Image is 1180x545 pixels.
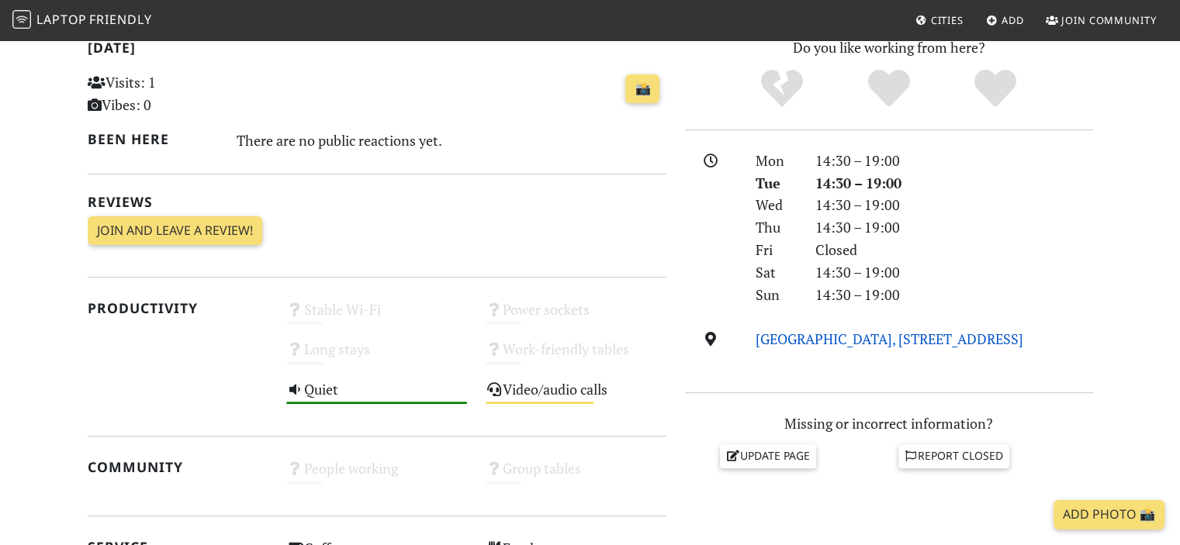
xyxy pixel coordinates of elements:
a: Add [980,6,1030,34]
div: Fri [746,239,805,261]
div: People working [277,456,476,495]
span: Laptop [36,11,87,28]
h2: Reviews [88,194,666,210]
a: 📸 [625,74,659,104]
div: Video/audio calls [476,377,676,416]
span: Add [1002,13,1024,27]
div: 14:30 – 19:00 [806,216,1102,239]
a: Report closed [898,444,1010,467]
span: Cities [931,13,964,27]
div: Group tables [476,456,676,495]
h2: Productivity [88,300,268,316]
div: Thu [746,216,805,239]
div: Work-friendly tables [476,336,676,376]
div: Sun [746,284,805,306]
h2: [DATE] [88,40,666,62]
div: 14:30 – 19:00 [806,150,1102,172]
a: Update page [720,444,816,467]
div: Power sockets [476,297,676,336]
img: LaptopFriendly [12,10,31,29]
div: 14:30 – 19:00 [806,172,1102,195]
div: 14:30 – 19:00 [806,194,1102,216]
div: Tue [746,172,805,195]
a: Cities [909,6,970,34]
a: Add Photo 📸 [1054,500,1164,529]
h2: Community [88,459,268,475]
div: Closed [806,239,1102,261]
a: Join Community [1040,6,1163,34]
p: Visits: 1 Vibes: 0 [88,71,268,116]
div: Long stays [277,336,476,376]
div: Quiet [277,377,476,416]
div: Wed [746,194,805,216]
div: No [728,67,836,110]
span: Friendly [89,11,151,28]
div: Definitely! [942,67,1049,110]
a: [GEOGRAPHIC_DATA], [STREET_ADDRESS] [756,329,1023,348]
div: Stable Wi-Fi [277,297,476,336]
div: 14:30 – 19:00 [806,284,1102,306]
div: 14:30 – 19:00 [806,261,1102,284]
a: Join and leave a review! [88,216,262,246]
div: Sat [746,261,805,284]
div: Yes [836,67,943,110]
span: Join Community [1061,13,1157,27]
h2: Been here [88,131,219,147]
p: Missing or incorrect information? [685,412,1093,435]
div: Mon [746,150,805,172]
div: There are no public reactions yet. [237,128,666,153]
p: Do you like working from here? [685,36,1093,59]
a: LaptopFriendly LaptopFriendly [12,7,152,34]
